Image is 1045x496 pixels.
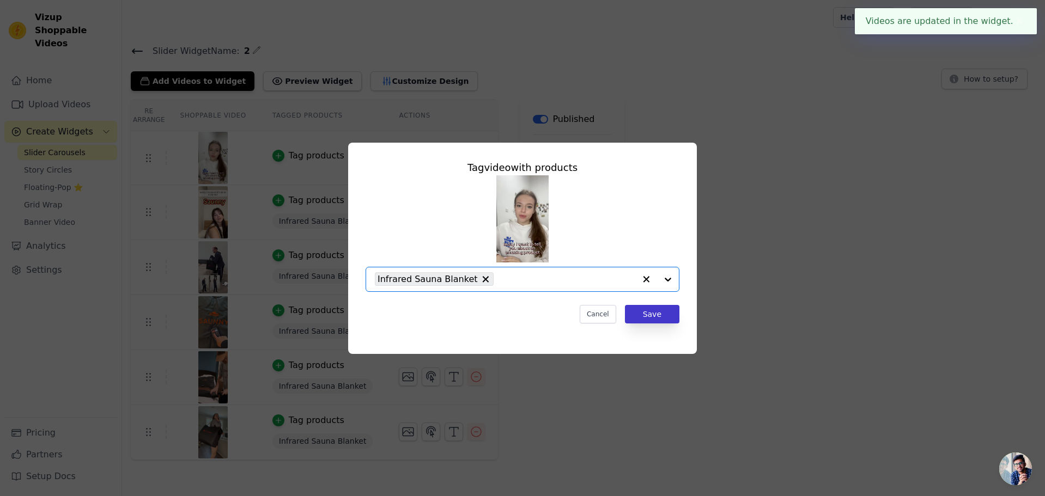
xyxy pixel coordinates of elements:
[999,452,1032,485] a: 开放式聊天
[378,272,478,286] span: Infrared Sauna Blanket
[580,305,616,323] button: Cancel
[496,175,549,262] img: tn-c078ecd452754b28b71be8753d282794.png
[1013,15,1026,28] button: Close
[855,8,1037,34] div: Videos are updated in the widget.
[366,160,679,175] div: Tag video with products
[625,305,679,323] button: Save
